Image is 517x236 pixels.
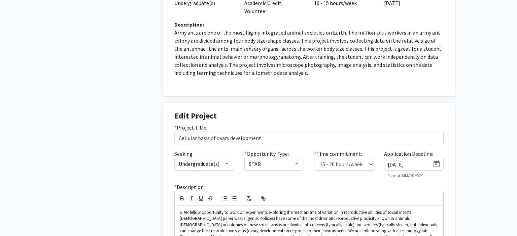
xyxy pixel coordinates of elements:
[174,150,194,158] label: Seeking:
[174,29,444,77] p: Army ants are one of the most highly integrated animal societies on Earth. The million-plus worke...
[249,160,261,167] span: STAR
[174,124,206,132] label: Project Title
[244,150,289,158] label: Opportunity Type:
[384,150,433,158] label: Application Deadline:
[174,20,444,29] div: Description:
[314,150,362,158] label: Time commitment:
[5,206,29,231] iframe: Chat
[179,160,219,167] span: Undergraduate(s)
[430,158,443,170] button: Open calendar
[174,110,217,121] strong: Edit Project
[174,183,205,191] label: Description:
[387,173,423,178] mat-hint: Format: MM/DD/YYYY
